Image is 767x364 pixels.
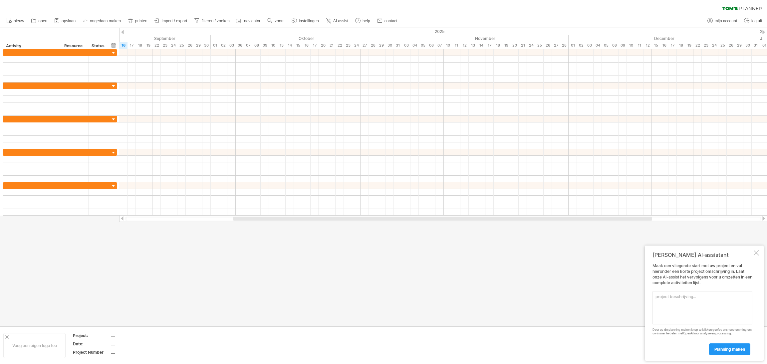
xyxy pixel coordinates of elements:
a: mijn account [706,17,739,25]
div: woensdag, 5 November 2025 [419,42,427,49]
div: donderdag, 11 December 2025 [635,42,643,49]
div: maandag, 13 Oktober 2025 [277,42,286,49]
div: donderdag, 4 December 2025 [594,42,602,49]
div: woensdag, 1 Oktober 2025 [211,42,219,49]
a: opslaan [53,17,78,25]
div: Door op de planning maken knop te klikken geeft u ons toestemming om uw invoer te delen met voor ... [652,328,752,335]
div: vrijdag, 21 November 2025 [519,42,527,49]
a: planning maken [709,343,750,355]
div: [PERSON_NAME] AI-assistant [652,252,752,258]
div: maandag, 15 December 2025 [652,42,660,49]
a: nieuw [5,17,26,25]
div: donderdag, 25 December 2025 [718,42,727,49]
span: import / export [162,19,187,23]
div: dinsdag, 30 September 2025 [202,42,211,49]
div: maandag, 29 September 2025 [194,42,202,49]
div: dinsdag, 4 November 2025 [410,42,419,49]
span: printen [135,19,147,23]
div: woensdag, 12 November 2025 [460,42,469,49]
div: November 2025 [402,35,569,42]
span: planning maken [714,347,745,352]
div: maandag, 10 November 2025 [444,42,452,49]
div: woensdag, 29 Oktober 2025 [377,42,385,49]
div: donderdag, 18 September 2025 [136,42,144,49]
div: dinsdag, 16 December 2025 [660,42,668,49]
div: vrijdag, 3 Oktober 2025 [227,42,236,49]
div: vrijdag, 7 November 2025 [435,42,444,49]
div: maandag, 20 Oktober 2025 [319,42,327,49]
div: maandag, 6 Oktober 2025 [236,42,244,49]
div: donderdag, 2 Oktober 2025 [219,42,227,49]
div: December 2025 [569,35,760,42]
div: donderdag, 27 November 2025 [552,42,560,49]
div: dinsdag, 30 December 2025 [743,42,752,49]
div: dinsdag, 21 Oktober 2025 [327,42,336,49]
div: donderdag, 25 September 2025 [177,42,186,49]
a: instellingen [290,17,321,25]
div: Maak een vliegende start met uw project en vul hieronder een korte project omschrijving in. Laat ... [652,263,752,355]
a: log uit [742,17,764,25]
div: woensdag, 19 November 2025 [502,42,510,49]
div: dinsdag, 23 September 2025 [161,42,169,49]
div: .... [111,341,167,347]
div: woensdag, 8 Oktober 2025 [252,42,261,49]
div: dinsdag, 28 Oktober 2025 [369,42,377,49]
div: .... [111,349,167,355]
div: dinsdag, 18 November 2025 [494,42,502,49]
a: ongedaan maken [81,17,123,25]
div: dinsdag, 16 September 2025 [119,42,128,49]
span: help [363,19,370,23]
div: vrijdag, 19 September 2025 [144,42,152,49]
span: mijn account [715,19,737,23]
a: printen [126,17,149,25]
span: open [38,19,47,23]
div: maandag, 24 November 2025 [527,42,535,49]
div: donderdag, 13 November 2025 [469,42,477,49]
a: filteren / zoeken [192,17,232,25]
div: woensdag, 24 September 2025 [169,42,177,49]
div: woensdag, 31 December 2025 [752,42,760,49]
a: OpenAI [683,331,693,335]
div: donderdag, 30 Oktober 2025 [385,42,394,49]
span: zoom [275,19,284,23]
div: vrijdag, 17 Oktober 2025 [311,42,319,49]
span: ongedaan maken [90,19,121,23]
div: woensdag, 10 December 2025 [627,42,635,49]
div: vrijdag, 19 December 2025 [685,42,693,49]
div: dinsdag, 11 November 2025 [452,42,460,49]
div: donderdag, 6 November 2025 [427,42,435,49]
div: woensdag, 3 December 2025 [585,42,594,49]
div: maandag, 27 Oktober 2025 [361,42,369,49]
div: Status [92,43,106,49]
a: import / export [153,17,189,25]
div: donderdag, 23 Oktober 2025 [344,42,352,49]
div: donderdag, 16 Oktober 2025 [302,42,311,49]
div: Voeg een eigen logo toe [3,333,66,358]
div: September 2025 [28,35,211,42]
span: AI assist [333,19,348,23]
div: .... [111,333,167,338]
div: maandag, 22 December 2025 [693,42,702,49]
div: woensdag, 26 November 2025 [544,42,552,49]
div: Project: [73,333,110,338]
a: help [354,17,372,25]
span: opslaan [62,19,76,23]
div: vrijdag, 28 November 2025 [560,42,569,49]
div: vrijdag, 14 November 2025 [477,42,485,49]
div: vrijdag, 26 September 2025 [186,42,194,49]
a: open [29,17,49,25]
a: contact [376,17,399,25]
div: Oktober 2025 [211,35,402,42]
div: dinsdag, 25 November 2025 [535,42,544,49]
div: dinsdag, 7 Oktober 2025 [244,42,252,49]
div: vrijdag, 26 December 2025 [727,42,735,49]
span: contact [384,19,397,23]
span: navigator [244,19,260,23]
div: maandag, 22 September 2025 [152,42,161,49]
span: nieuw [14,19,24,23]
div: vrijdag, 12 December 2025 [643,42,652,49]
div: vrijdag, 31 Oktober 2025 [394,42,402,49]
div: Activity [6,43,57,49]
div: vrijdag, 5 December 2025 [602,42,610,49]
div: donderdag, 9 Oktober 2025 [261,42,269,49]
